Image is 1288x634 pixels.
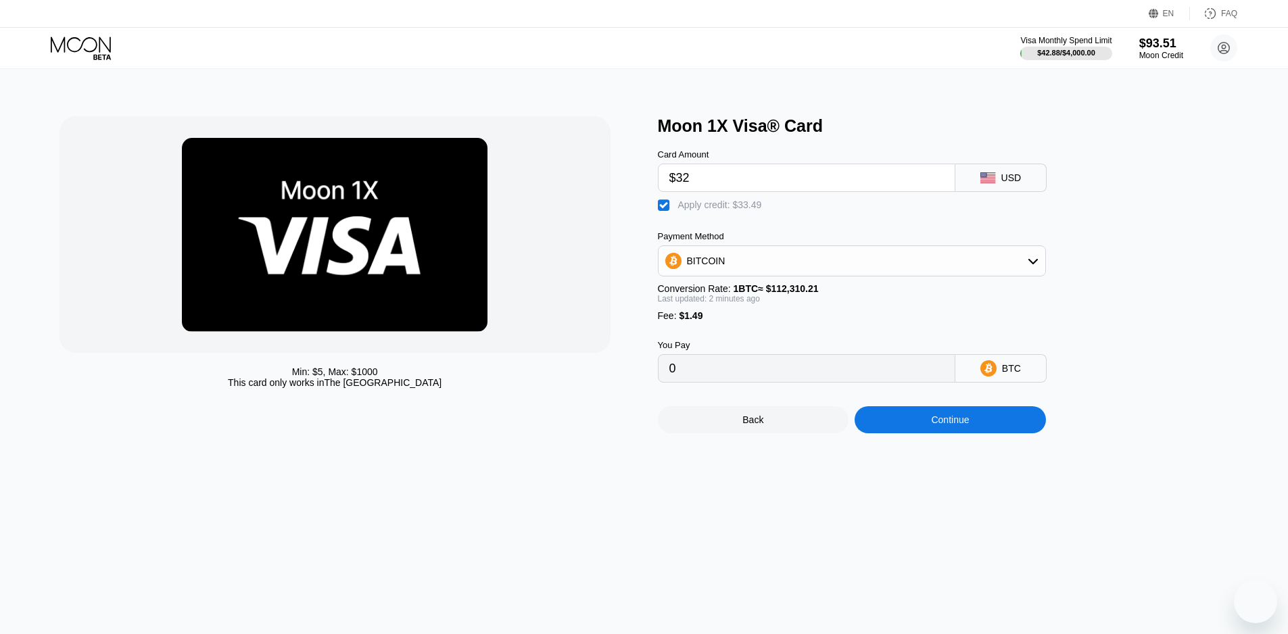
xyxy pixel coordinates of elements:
[1020,36,1112,45] div: Visa Monthly Spend Limit
[855,406,1046,433] div: Continue
[658,283,1046,294] div: Conversion Rate:
[1037,49,1095,57] div: $42.88 / $4,000.00
[659,247,1045,274] div: BITCOIN
[669,164,944,191] input: $0.00
[658,149,955,160] div: Card Amount
[734,283,819,294] span: 1 BTC ≈ $112,310.21
[228,377,442,388] div: This card only works in The [GEOGRAPHIC_DATA]
[658,406,849,433] div: Back
[658,294,1046,303] div: Last updated: 2 minutes ago
[678,199,762,210] div: Apply credit: $33.49
[742,414,763,425] div: Back
[1190,7,1237,20] div: FAQ
[1221,9,1237,18] div: FAQ
[1001,172,1022,183] div: USD
[658,116,1243,136] div: Moon 1X Visa® Card
[658,199,671,212] div: 
[679,310,702,321] span: $1.49
[1002,363,1021,374] div: BTC
[658,310,1046,321] div: Fee :
[931,414,969,425] div: Continue
[1020,36,1112,60] div: Visa Monthly Spend Limit$42.88/$4,000.00
[1163,9,1174,18] div: EN
[1149,7,1190,20] div: EN
[1234,580,1277,623] iframe: Button to launch messaging window
[687,255,725,266] div: BITCOIN
[1139,51,1183,60] div: Moon Credit
[292,366,378,377] div: Min: $ 5 , Max: $ 1000
[1139,36,1183,60] div: $93.51Moon Credit
[1139,36,1183,51] div: $93.51
[658,231,1046,241] div: Payment Method
[658,340,955,350] div: You Pay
